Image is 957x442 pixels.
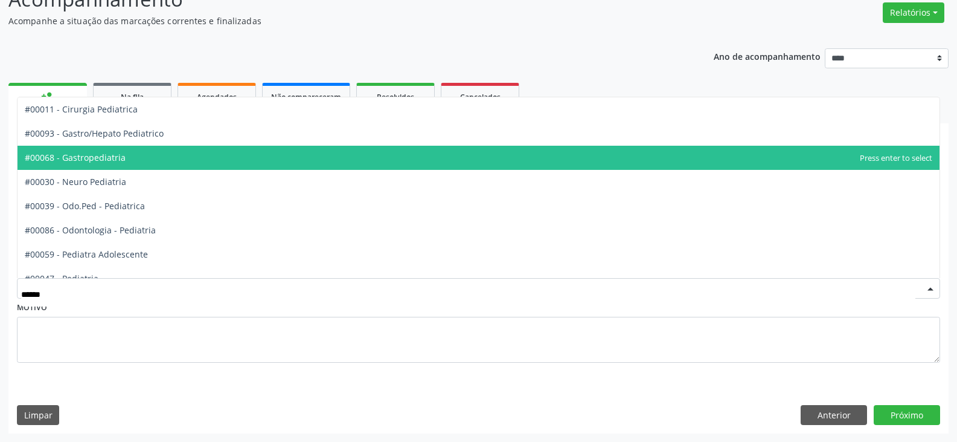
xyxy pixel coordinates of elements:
span: #00039 - Odo.Ped - Pediatrica [25,200,145,212]
span: Cancelados [460,92,501,102]
div: person_add [41,90,54,103]
span: Não compareceram [271,92,341,102]
span: #00047 - Pediatria [25,273,98,284]
span: Resolvidos [377,92,414,102]
span: #00030 - Neuro Pediatria [25,176,126,187]
p: Acompanhe a situação das marcações correntes e finalizadas [8,15,667,27]
span: #00068 - Gastropediatria [25,152,126,163]
span: #00093 - Gastro/Hepato Pediatrico [25,128,164,139]
button: Próximo [874,405,940,426]
p: Ano de acompanhamento [714,48,821,63]
button: Relatórios [883,2,944,23]
span: #00059 - Pediatra Adolescente [25,249,148,260]
label: Motivo [17,299,47,317]
span: #00011 - Cirurgia Pediatrica [25,103,138,115]
button: Limpar [17,405,59,426]
span: #00086 - Odontologia - Pediatria [25,224,156,236]
span: Agendados [197,92,237,102]
button: Anterior [801,405,867,426]
span: Na fila [121,92,144,102]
